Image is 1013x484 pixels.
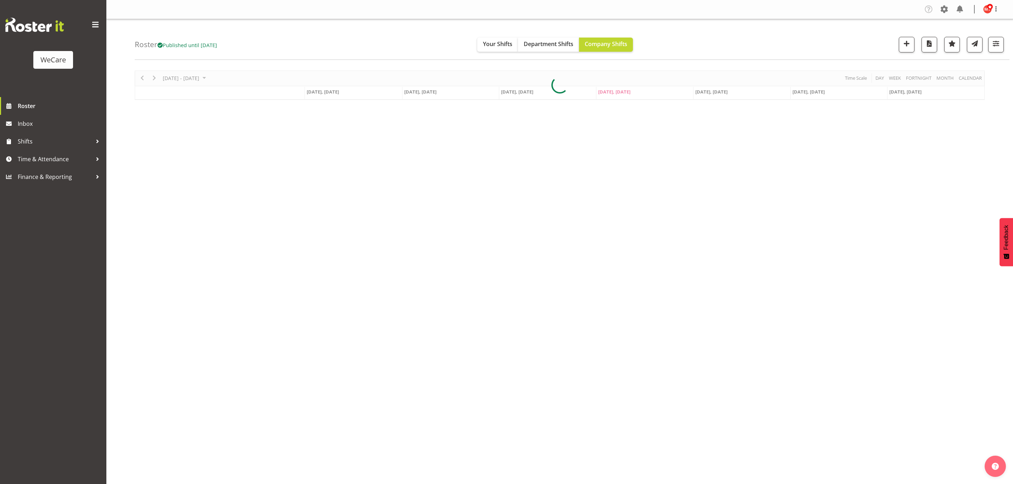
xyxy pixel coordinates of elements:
img: help-xxl-2.png [992,463,999,470]
button: Highlight an important date within the roster. [944,37,960,52]
button: Department Shifts [518,38,579,52]
span: Published until [DATE] [157,41,217,49]
button: Add a new shift [899,37,914,52]
span: Inbox [18,118,103,129]
img: Rosterit website logo [5,18,64,32]
button: Feedback - Show survey [1000,218,1013,266]
div: WeCare [40,55,66,65]
button: Company Shifts [579,38,633,52]
span: Department Shifts [524,40,573,48]
img: michelle-thomas11470.jpg [983,5,992,13]
button: Filter Shifts [988,37,1004,52]
span: Time & Attendance [18,154,92,164]
span: Your Shifts [483,40,512,48]
h4: Roster [135,40,217,49]
span: Roster [18,101,103,111]
span: Company Shifts [585,40,627,48]
span: Finance & Reporting [18,171,92,182]
button: Download a PDF of the roster according to the set date range. [922,37,937,52]
span: Feedback [1003,225,1009,250]
button: Send a list of all shifts for the selected filtered period to all rostered employees. [967,37,983,52]
span: Shifts [18,136,92,147]
button: Your Shifts [477,38,518,52]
